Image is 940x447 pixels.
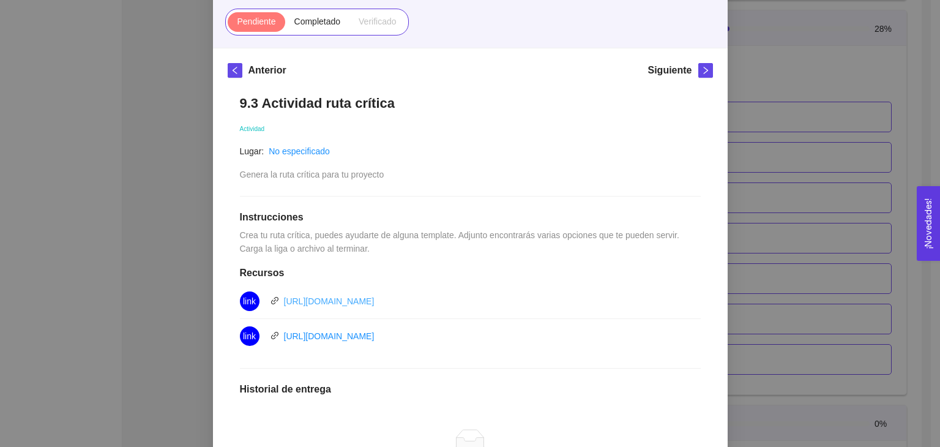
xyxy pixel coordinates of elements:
[240,95,701,111] h1: 9.3 Actividad ruta crítica
[228,63,242,78] button: left
[917,186,940,261] button: Open Feedback Widget
[243,326,256,346] span: link
[270,331,279,340] span: link
[228,66,242,75] span: left
[284,331,375,341] a: [URL][DOMAIN_NAME]
[240,126,265,132] span: Actividad
[269,146,330,156] a: No especificado
[240,230,682,254] span: Crea tu ruta crítica, puedes ayudarte de alguna template. Adjunto encontrarás varias opciones que...
[284,296,375,306] a: [URL][DOMAIN_NAME]
[240,211,701,223] h1: Instrucciones
[243,291,256,311] span: link
[240,170,384,179] span: Genera la ruta crítica para tu proyecto
[294,17,341,26] span: Completado
[698,63,713,78] button: right
[237,17,275,26] span: Pendiente
[270,296,279,305] span: link
[240,267,701,279] h1: Recursos
[248,63,286,78] h5: Anterior
[699,66,712,75] span: right
[240,383,701,396] h1: Historial de entrega
[359,17,396,26] span: Verificado
[647,63,692,78] h5: Siguiente
[240,145,264,158] article: Lugar:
